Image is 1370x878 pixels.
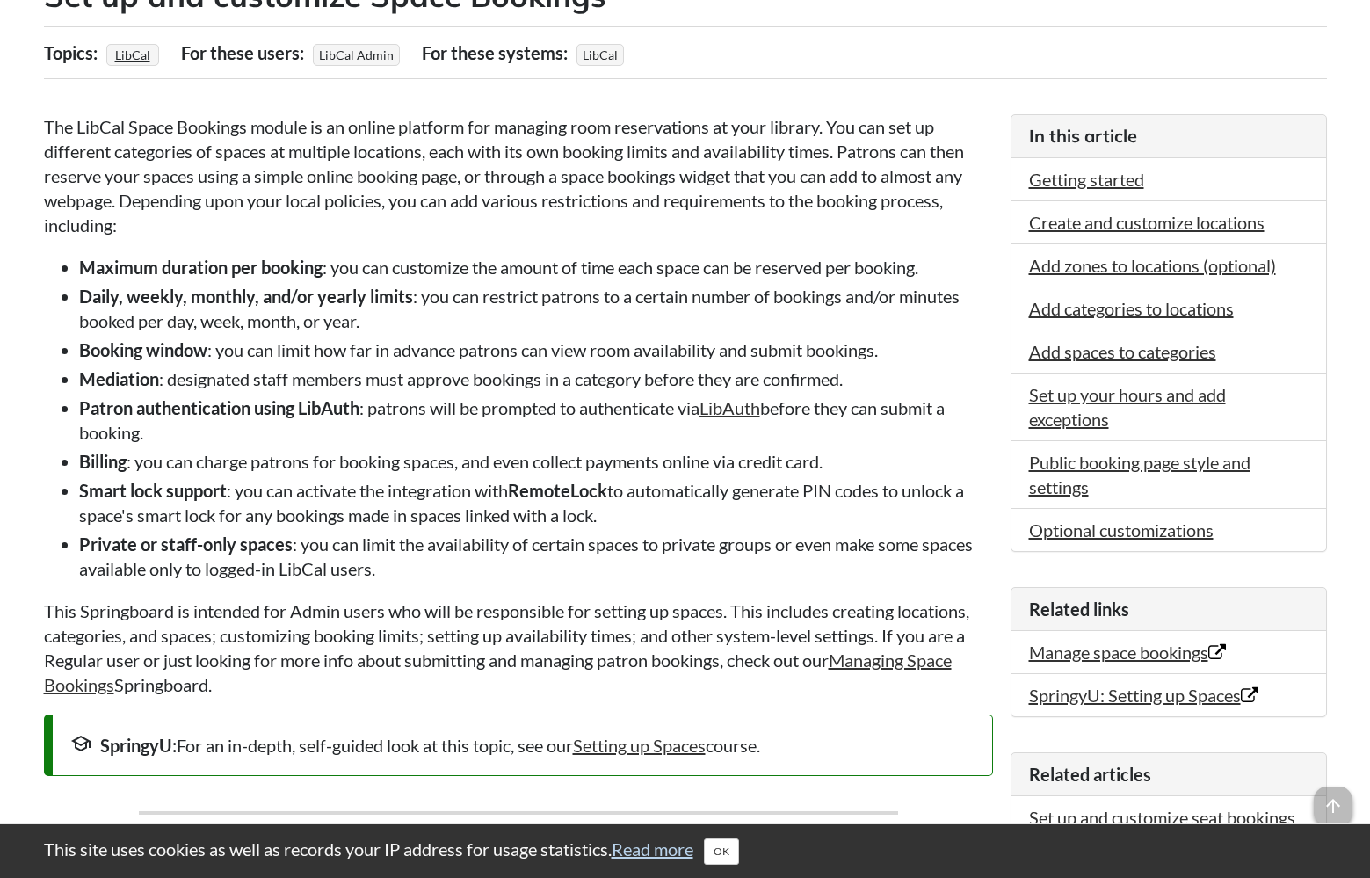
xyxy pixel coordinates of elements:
p: This Springboard is intended for Admin users who will be responsible for setting up spaces. This ... [44,599,993,697]
h3: In this article [1029,124,1308,149]
li: : designated staff members must approve bookings in a category before they are confirmed. [79,366,993,391]
span: Related articles [1029,764,1151,785]
li: : you can activate the integration with to automatically generate PIN codes to unlock a space's s... [79,478,993,527]
strong: Maximum duration per booking [79,257,323,278]
a: Optional customizations [1029,519,1214,541]
a: Manage space bookings [1029,642,1226,663]
span: arrow_upward [1314,787,1352,825]
a: Add zones to locations (optional) [1029,255,1276,276]
span: school [70,733,91,754]
strong: Smart lock support [79,480,227,501]
a: SpringyU: Setting up Spaces [1029,685,1258,706]
a: Add categories to locations [1029,298,1234,319]
a: Create and customize locations [1029,212,1265,233]
li: : patrons will be prompted to authenticate via before they can submit a booking. [79,395,993,445]
a: Set up your hours and add exceptions [1029,384,1226,430]
strong: SpringyU: [100,735,177,756]
strong: Billing [79,451,127,472]
li: : you can limit the availability of certain spaces to private groups or even make some spaces ava... [79,532,993,581]
button: Close [704,838,739,865]
a: Public booking page style and settings [1029,452,1250,497]
p: The LibCal Space Bookings module is an online platform for managing room reservations at your lib... [44,114,993,237]
span: LibCal Admin [313,44,400,66]
a: LibAuth [699,397,760,418]
span: Related links [1029,599,1129,620]
strong: Mediation [79,368,159,389]
a: arrow_upward [1314,788,1352,809]
a: Setting up Spaces [573,735,706,756]
a: Getting started [1029,169,1144,190]
strong: Private or staff-only spaces [79,533,293,555]
span: LibCal [576,44,624,66]
a: Add spaces to categories [1029,341,1216,362]
li: : you can restrict patrons to a certain number of bookings and/or minutes booked per day, week, m... [79,284,993,333]
strong: Booking window [79,339,207,360]
strong: Daily, weekly, monthly, and/or yearly limits [79,286,413,307]
a: Set up and customize seat bookings [1029,807,1295,828]
div: For these users: [181,36,308,69]
div: For an in-depth, self-guided look at this topic, see our course. [70,733,975,758]
li: : you can charge patrons for booking spaces, and even collect payments online via credit card. [79,449,993,474]
div: Topics: [44,36,102,69]
a: Read more [612,838,693,860]
strong: RemoteLock [508,480,607,501]
div: For these systems: [422,36,572,69]
a: LibCal [112,42,153,68]
li: : you can limit how far in advance patrons can view room availability and submit bookings. [79,337,993,362]
strong: Patron authentication using LibAuth [79,397,359,418]
li: : you can customize the amount of time each space can be reserved per booking. [79,255,993,279]
div: This site uses cookies as well as records your IP address for usage statistics. [26,837,1345,865]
